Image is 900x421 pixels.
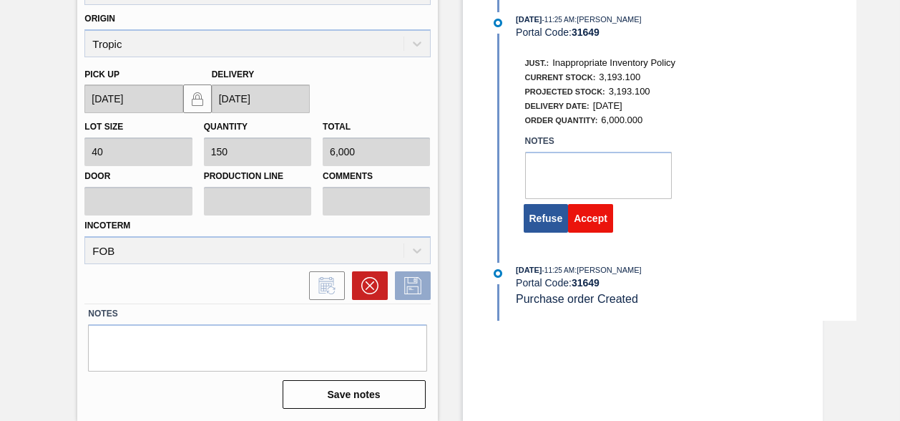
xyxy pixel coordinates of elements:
div: Portal Code: [516,277,856,289]
label: Incoterm [84,221,130,231]
label: Production Line [204,166,311,187]
input: mm/dd/yyyy [212,84,310,113]
label: Notes [88,304,426,324]
span: Purchase order Created [516,293,638,305]
span: Projected Stock: [525,87,605,96]
strong: 31649 [572,26,600,38]
span: Just.: [525,59,549,67]
span: 6,000.000 [601,115,642,125]
div: Cancel Order [345,271,388,300]
span: [DATE] [516,15,542,24]
button: locked [183,84,212,113]
span: Inappropriate Inventory Policy [552,57,675,68]
div: Save Order [388,271,431,300]
span: 3,193.100 [599,72,640,82]
div: Portal Code: [516,26,856,38]
span: Order Quantity: [525,116,598,125]
span: : [PERSON_NAME] [574,15,642,24]
label: Origin [84,14,115,24]
button: Refuse [524,204,569,233]
label: Door [84,166,192,187]
img: atual [494,19,502,27]
span: [DATE] [593,100,622,111]
span: [DATE] [516,266,542,274]
input: mm/dd/yyyy [84,84,182,113]
span: Delivery Date: [525,102,590,110]
button: Accept [568,204,613,233]
label: Total [323,122,351,132]
label: Delivery [212,69,255,79]
label: Notes [525,131,672,152]
span: 3,193.100 [609,86,650,97]
label: Comments [323,166,430,187]
div: Inform order change [302,271,345,300]
img: atual [494,269,502,278]
label: Quantity [204,122,248,132]
img: locked [189,90,206,107]
span: - 11:25 AM [542,16,575,24]
span: Current Stock: [525,73,596,82]
strong: 31649 [572,277,600,289]
span: - 11:25 AM [542,266,575,274]
label: Lot size [84,122,123,132]
button: Save notes [283,380,426,409]
label: Pick up [84,69,119,79]
span: : [PERSON_NAME] [574,266,642,274]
